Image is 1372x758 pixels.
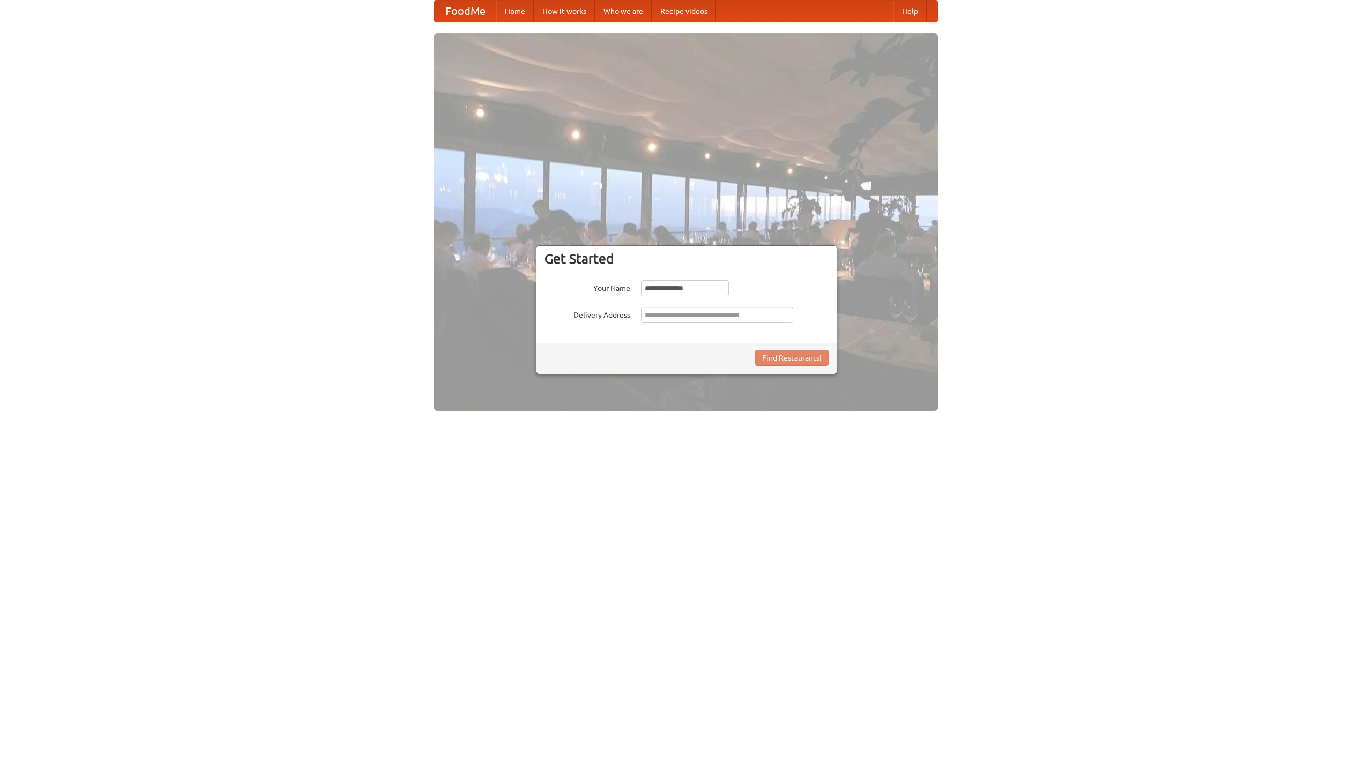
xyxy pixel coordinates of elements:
a: Recipe videos [652,1,716,22]
button: Find Restaurants! [755,350,829,366]
a: Home [496,1,534,22]
h3: Get Started [545,251,829,267]
a: How it works [534,1,595,22]
label: Your Name [545,280,630,294]
a: Who we are [595,1,652,22]
label: Delivery Address [545,307,630,320]
a: Help [893,1,927,22]
a: FoodMe [435,1,496,22]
